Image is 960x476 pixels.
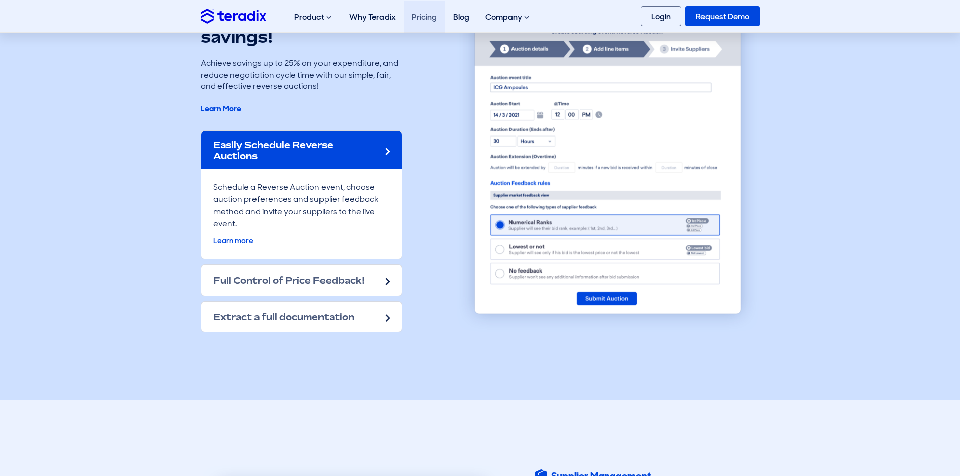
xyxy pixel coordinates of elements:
[404,1,445,33] a: Pricing
[213,275,365,286] h2: Full Control of Price Feedback!
[341,1,404,33] a: Why Teradix
[685,6,760,26] a: Request Demo
[201,103,241,114] a: Learn More
[286,1,341,33] div: Product
[201,58,402,114] div: Achieve savings up to 25% on your expenditure, and reduce negotiation cycle time with our simple,...
[641,6,681,26] a: Login
[213,236,253,246] a: Learn more
[201,169,402,259] div: Schedule a Reverse Auction event, choose auction preferences and supplier feedback method and inv...
[213,139,377,161] h2: Easily Schedule Reverse Auctions
[477,1,539,33] div: Company
[893,410,946,462] iframe: Chatbot
[445,1,477,33] a: Blog
[201,11,402,46] h2: Realize substaintial savings!
[201,9,266,23] img: Teradix logo
[213,311,354,322] h2: Extract a full documentation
